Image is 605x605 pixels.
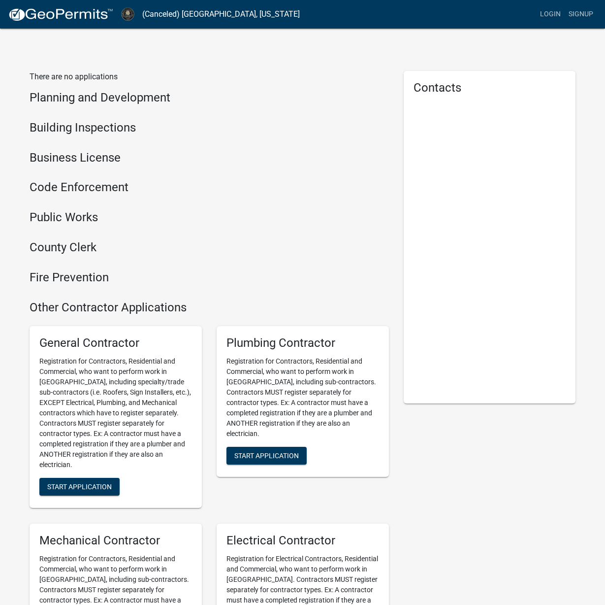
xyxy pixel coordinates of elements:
[30,71,389,83] p: There are no applications
[414,81,566,95] h5: Contacts
[226,356,379,439] p: Registration for Contractors, Residential and Commercial, who want to perform work in [GEOGRAPHIC...
[234,452,299,460] span: Start Application
[39,478,120,496] button: Start Application
[121,7,134,21] img: (Canceled) Gordon County, Georgia
[30,121,389,135] h4: Building Inspections
[30,91,389,105] h4: Planning and Development
[226,534,379,548] h5: Electrical Contractor
[39,336,192,350] h5: General Contractor
[30,180,389,195] h4: Code Enforcement
[30,210,389,225] h4: Public Works
[39,534,192,548] h5: Mechanical Contractor
[226,336,379,350] h5: Plumbing Contractor
[47,483,112,491] span: Start Application
[39,356,192,470] p: Registration for Contractors, Residential and Commercial, who want to perform work in [GEOGRAPHIC...
[142,6,300,23] a: (Canceled) [GEOGRAPHIC_DATA], [US_STATE]
[30,240,389,255] h4: County Clerk
[30,270,389,285] h4: Fire Prevention
[226,447,307,465] button: Start Application
[565,5,597,24] a: Signup
[536,5,565,24] a: Login
[30,301,389,315] h4: Other Contractor Applications
[30,151,389,165] h4: Business License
